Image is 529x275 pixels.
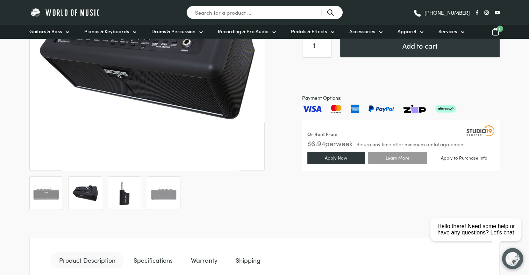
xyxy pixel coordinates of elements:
[151,28,195,35] span: Drums & Percussion
[29,7,101,18] img: World of Music
[112,180,137,206] img: Boss Katana Air Wireless Guitar Amplifier
[340,34,500,57] button: Add to cart
[368,152,427,164] a: Learn More
[349,28,375,35] span: Accessories
[291,28,327,35] span: Pedals & Effects
[227,252,269,268] a: Shipping
[307,130,337,138] div: Or Rent From
[72,180,98,206] img: Boss Katana Air Wireless Guitar Amplifier
[51,252,124,268] a: Product Description
[430,153,498,163] a: Apply to Purchase Info
[307,138,325,148] span: $ 6.94
[302,105,456,113] img: Pay with Master card, Visa, American Express and Paypal
[186,6,343,19] input: Search for a product ...
[497,26,503,32] span: 0
[438,28,457,35] span: Services
[302,34,332,58] input: Product quantity
[424,10,470,15] span: [PHONE_NUMBER]
[218,28,269,35] span: Recording & Pro Audio
[151,180,177,206] img: Boss Katana Air Wireless Guitar Amplifier
[125,252,181,268] a: Specifications
[356,142,465,147] span: Return any time after minimum rental agreement
[84,28,129,35] span: Pianos & Keyboards
[29,28,62,35] span: Guitars & Bass
[302,94,500,102] span: Payment Options:
[325,138,353,148] span: per week
[413,7,470,18] a: [PHONE_NUMBER]
[302,66,500,85] iframe: PayPal
[428,198,529,275] iframe: Chat with our support team
[183,252,226,268] a: Warranty
[307,152,365,164] a: Apply Now
[398,28,416,35] span: Apparel
[33,180,59,206] img: Boss Katana Air Wireless Guitar Amplifier
[466,125,494,136] img: Studio19 Rentals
